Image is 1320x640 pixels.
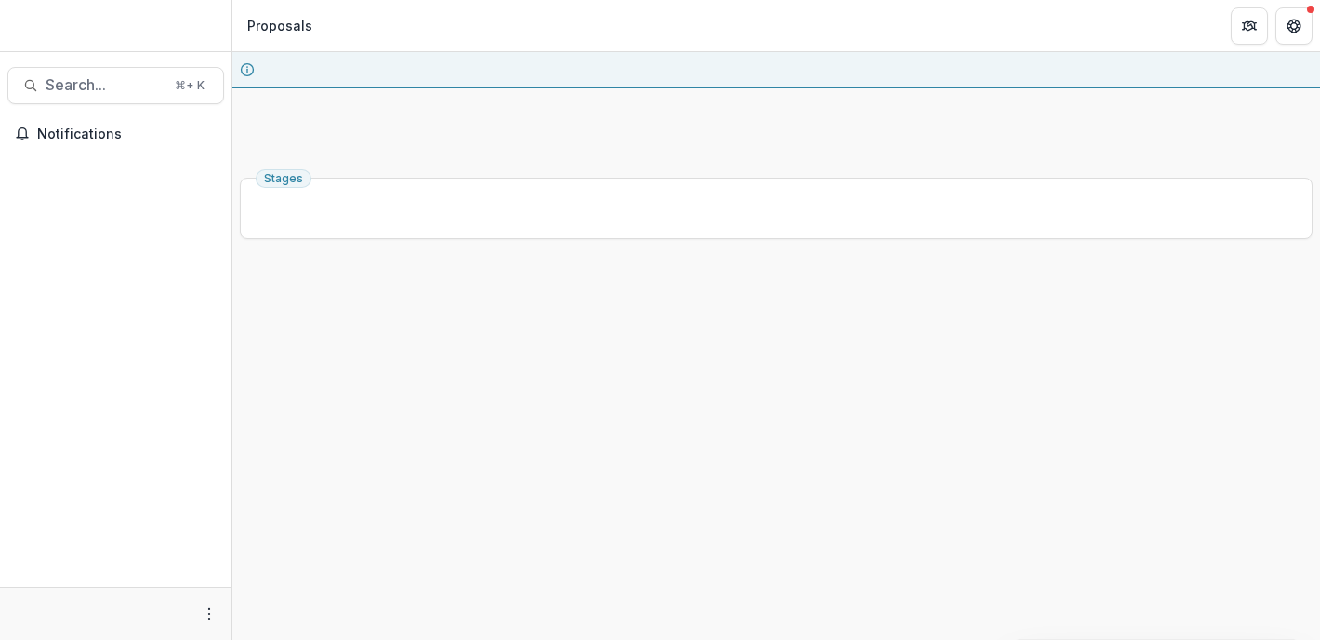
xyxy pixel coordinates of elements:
[171,75,208,96] div: ⌘ + K
[1275,7,1313,45] button: Get Help
[37,127,217,142] span: Notifications
[264,172,303,185] span: Stages
[247,16,312,35] div: Proposals
[198,603,220,625] button: More
[240,12,320,39] nav: breadcrumb
[7,67,224,104] button: Search...
[7,119,224,149] button: Notifications
[46,76,164,94] span: Search...
[1231,7,1268,45] button: Partners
